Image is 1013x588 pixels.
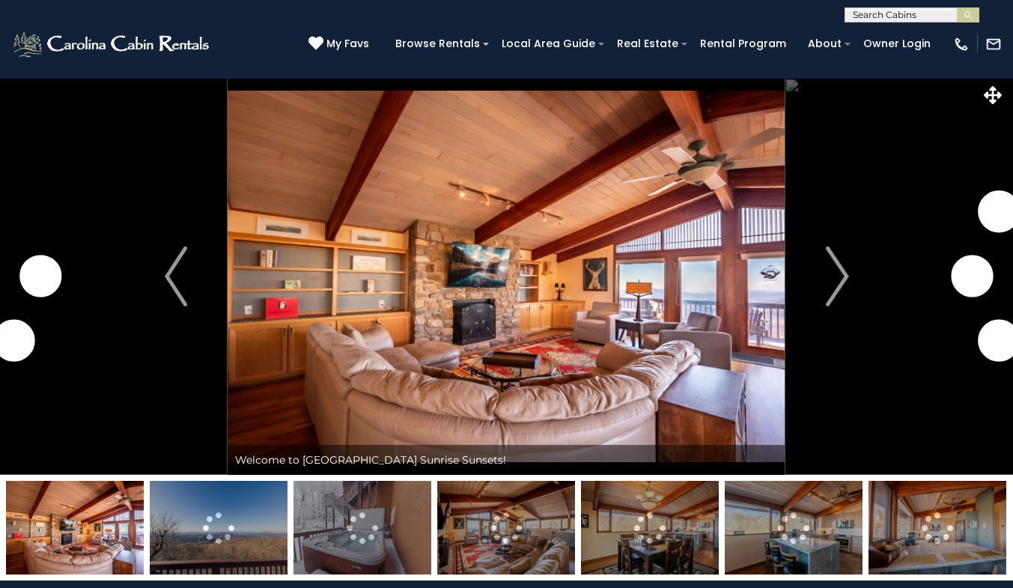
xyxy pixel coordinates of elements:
a: Real Estate [609,32,686,55]
img: 167683336 [6,481,144,575]
img: 167683677 [437,481,575,575]
span: My Favs [326,36,369,52]
div: Welcome to [GEOGRAPHIC_DATA] Sunrise Sunsets! [228,445,785,475]
img: arrow [165,246,187,306]
img: White-1-2.png [11,29,213,59]
img: 167683676 [725,481,863,575]
img: mail-regular-white.png [985,36,1002,52]
img: 167683369 [150,481,288,575]
button: Previous [124,78,228,475]
img: arrow [826,246,848,306]
a: About [800,32,849,55]
a: Browse Rentals [388,32,487,55]
a: Local Area Guide [494,32,603,55]
img: phone-regular-white.png [953,36,970,52]
a: My Favs [308,36,373,52]
a: Rental Program [693,32,794,55]
button: Next [785,78,889,475]
img: 167683345 [581,481,719,575]
img: 167683678 [868,481,1006,575]
a: Owner Login [856,32,938,55]
img: 167810620 [293,481,431,575]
